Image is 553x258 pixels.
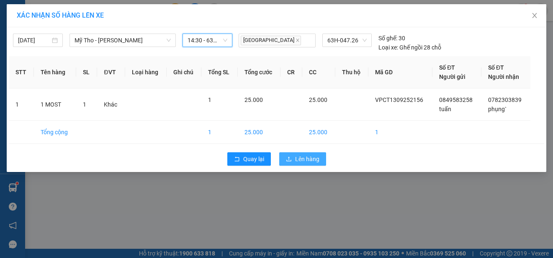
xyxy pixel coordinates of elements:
span: 25.000 [309,96,327,103]
td: 1 [9,89,34,121]
span: Số ĐT [488,64,504,71]
th: ĐVT [97,56,125,89]
span: 63H-047.26 [327,34,367,47]
th: Mã GD [368,56,432,89]
span: 1 [208,96,211,103]
span: 14:30 - 63H-047.26 [188,34,227,47]
span: close [531,12,538,19]
div: VP [GEOGRAPHIC_DATA] [81,7,167,27]
span: Gửi: [7,8,20,17]
button: rollbackQuay lại [227,152,271,166]
td: 25.000 [238,121,280,144]
span: phụng` [488,106,507,112]
span: VPCT1309252156 [375,96,423,103]
td: 25.000 [302,121,335,144]
span: Số ghế: [378,34,397,43]
div: 25.000 [80,54,167,66]
span: 0849583258 [439,96,473,103]
span: Quay lại [243,154,264,164]
span: tuấn [439,106,451,112]
button: uploadLên hàng [279,152,326,166]
div: 30 [378,34,405,43]
span: down [166,38,171,43]
span: [GEOGRAPHIC_DATA] [241,36,301,45]
div: 0849583258 [7,37,75,49]
span: upload [286,156,292,163]
th: Tổng cước [238,56,280,89]
th: Tên hàng [34,56,76,89]
th: SL [76,56,97,89]
input: 13/09/2025 [18,36,50,45]
th: CR [280,56,302,89]
th: Tổng SL [201,56,237,89]
td: Tổng cộng [34,121,76,144]
span: Mỹ Tho - Hồ Chí Minh [75,34,171,47]
th: STT [9,56,34,89]
div: VP [PERSON_NAME] [7,7,75,27]
th: Thu hộ [335,56,368,89]
td: 1 [368,121,432,144]
span: 25.000 [244,96,263,103]
div: phụng` [81,27,167,37]
span: rollback [234,156,240,163]
td: 1 MOST [34,89,76,121]
span: Nhận: [81,8,100,17]
span: close [296,38,300,42]
div: 0782303839 [81,37,167,49]
div: Ghế ngồi 28 chỗ [378,43,441,52]
span: Loại xe: [378,43,398,52]
span: Chưa cước : [80,56,117,65]
span: Người gửi [439,73,466,80]
span: 1 [83,101,86,108]
th: Loại hàng [125,56,167,89]
th: CC [302,56,335,89]
td: 1 [201,121,237,144]
button: Close [523,4,546,28]
span: Số ĐT [439,64,455,71]
div: tuấn [7,27,75,37]
span: 0782303839 [488,96,522,103]
span: XÁC NHẬN SỐ HÀNG LÊN XE [17,11,104,19]
td: Khác [97,89,125,121]
th: Ghi chú [167,56,201,89]
span: Lên hàng [295,154,319,164]
span: Người nhận [488,73,519,80]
